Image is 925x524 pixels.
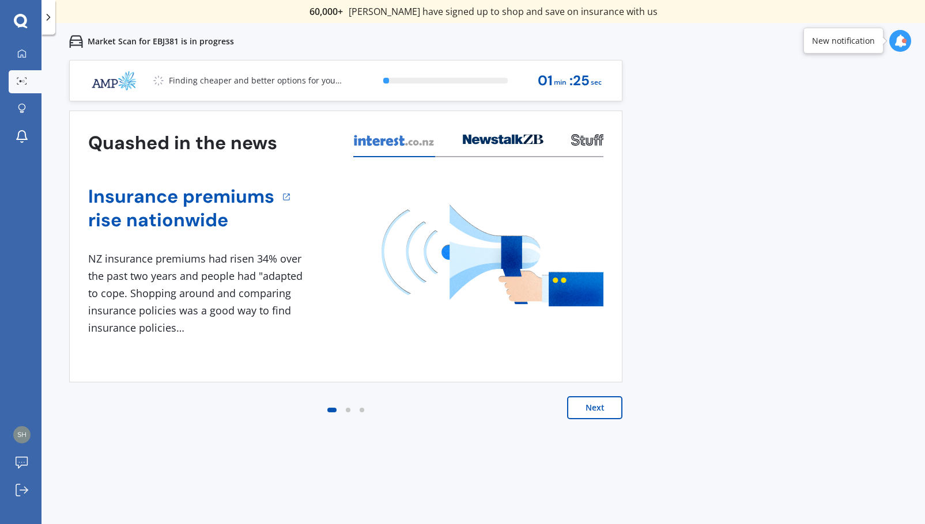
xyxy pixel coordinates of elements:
[812,35,875,47] div: New notification
[88,131,277,155] h3: Quashed in the news
[88,208,274,232] a: rise nationwide
[569,73,590,89] span: : 25
[538,73,553,89] span: 01
[88,36,234,47] p: Market Scan for EBJ381 is in progress
[382,204,603,306] img: media image
[69,35,83,48] img: car.f15378c7a67c060ca3f3.svg
[88,250,307,336] div: NZ insurance premiums had risen 34% over the past two years and people had "adapted to cope. Shop...
[13,426,31,443] img: ee2665a7f14acddf4b18fea1ae154237
[554,75,567,90] span: min
[88,185,274,208] a: Insurance premiums
[169,75,342,86] p: Finding cheaper and better options for you...
[591,75,602,90] span: sec
[567,396,622,419] button: Next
